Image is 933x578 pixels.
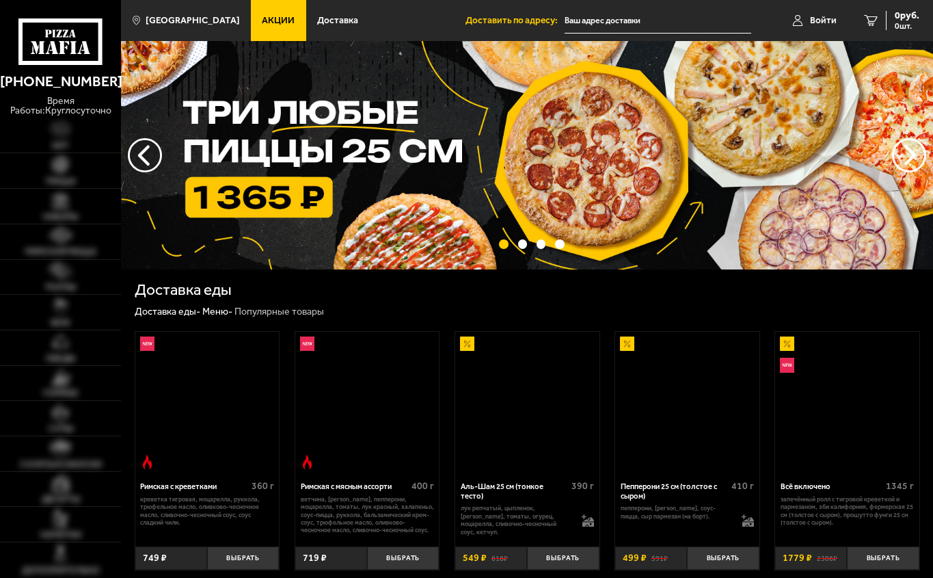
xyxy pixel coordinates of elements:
span: Акции [262,16,295,25]
span: Роллы [46,283,76,292]
button: Выбрать [207,547,279,570]
h1: Доставка еды [135,283,232,298]
div: Римская с креветками [140,482,247,492]
button: точки переключения [499,239,509,249]
span: 0 руб. [895,11,919,21]
span: Салаты и закуски [20,460,102,469]
img: Острое блюдо [140,455,154,469]
span: 360 г [252,480,274,492]
button: точки переключения [555,239,565,249]
a: АкционныйНовинкаВсё включено [775,332,919,474]
span: Пицца [46,177,76,186]
a: НовинкаОстрое блюдоРимская с мясным ассорти [295,332,440,474]
span: 400 г [411,480,434,492]
img: Новинка [780,358,794,372]
button: точки переключения [518,239,528,249]
span: 549 ₽ [463,553,487,563]
div: Аль-Шам 25 см (тонкое тесто) [461,482,568,501]
div: Популярные товары [234,306,324,318]
button: следующий [128,138,162,172]
button: Выбрать [687,547,759,570]
button: Выбрать [847,547,919,570]
span: 719 ₽ [303,553,327,563]
input: Ваш адрес доставки [565,8,751,34]
span: WOK [51,319,70,328]
p: лук репчатый, цыпленок, [PERSON_NAME], томаты, огурец, моцарелла, сливочно-чесночный соус, кетчуп. [461,504,572,536]
p: ветчина, [PERSON_NAME], пепперони, моцарелла, томаты, лук красный, халапеньо, соус-пицца, руккола... [301,495,434,534]
span: 499 ₽ [623,553,647,563]
a: Меню- [202,306,232,317]
div: Всё включено [781,482,882,492]
a: Доставка еды- [135,306,200,317]
span: 1779 ₽ [783,553,812,563]
img: Акционный [780,337,794,351]
img: Новинка [300,337,314,351]
p: пепперони, [PERSON_NAME], соус-пицца, сыр пармезан (на борт). [621,504,732,520]
s: 591 ₽ [651,553,668,563]
span: Доставка [317,16,358,25]
span: 749 ₽ [143,553,167,563]
img: Новинка [140,337,154,351]
span: Напитки [40,531,81,540]
div: Пепперони 25 см (толстое с сыром) [621,482,728,501]
span: Десерты [42,495,80,504]
span: Хит [52,142,69,150]
span: Доставить по адресу: [465,16,565,25]
img: Острое блюдо [300,455,314,469]
button: Выбрать [367,547,439,570]
div: Римская с мясным ассорти [301,482,408,492]
span: Обеды [46,354,75,363]
span: [GEOGRAPHIC_DATA] [146,16,240,25]
a: АкционныйПепперони 25 см (толстое с сыром) [615,332,759,474]
p: креветка тигровая, моцарелла, руккола, трюфельное масло, оливково-чесночное масло, сливочно-чесно... [140,495,273,527]
a: АкционныйАль-Шам 25 см (тонкое тесто) [455,332,599,474]
s: 2306 ₽ [817,553,837,563]
img: Акционный [620,337,634,351]
span: Наборы [43,213,78,222]
img: Акционный [460,337,474,351]
span: 1345 г [886,480,914,492]
p: Запечённый ролл с тигровой креветкой и пармезаном, Эби Калифорния, Фермерская 25 см (толстое с сы... [781,495,914,527]
button: Выбрать [527,547,599,570]
span: 0 шт. [895,22,919,30]
span: Горячее [43,389,79,398]
span: 410 г [731,480,754,492]
button: точки переключения [537,239,546,249]
a: НовинкаОстрое блюдоРимская с креветками [135,332,280,474]
span: Римская пицца [25,248,96,257]
span: Дополнительно [22,566,100,575]
span: Супы [49,425,73,434]
s: 618 ₽ [491,553,508,563]
button: предыдущий [892,138,926,172]
span: Войти [810,16,837,25]
span: 390 г [571,480,594,492]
